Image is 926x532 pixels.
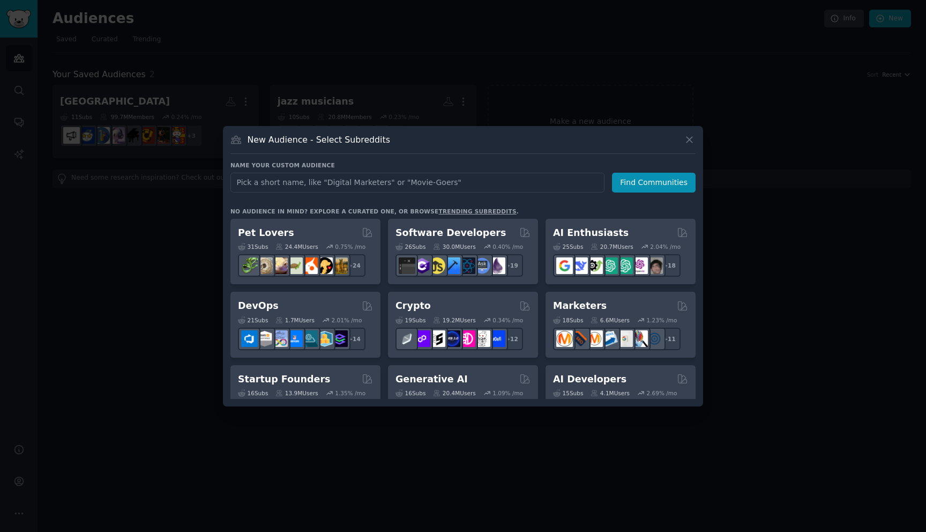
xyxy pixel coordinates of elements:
div: + 24 [343,254,365,277]
div: 2.04 % /mo [650,243,681,250]
div: + 11 [658,328,681,350]
h2: AI Developers [553,373,626,386]
img: herpetology [241,257,258,274]
div: 13.9M Users [275,389,318,397]
h2: Generative AI [395,373,468,386]
img: OpenAIDev [631,257,648,274]
img: Emailmarketing [601,330,618,347]
img: reactnative [459,257,475,274]
img: ethstaker [429,330,445,347]
h2: Marketers [553,299,607,313]
img: defi_ [489,330,505,347]
img: web3 [444,330,460,347]
img: chatgpt_promptDesign [601,257,618,274]
img: bigseo [571,330,588,347]
img: AskComputerScience [474,257,490,274]
div: 0.34 % /mo [492,316,523,324]
div: 1.09 % /mo [492,389,523,397]
div: + 18 [658,254,681,277]
input: Pick a short name, like "Digital Marketers" or "Movie-Goers" [230,173,604,193]
img: ArtificalIntelligence [646,257,663,274]
button: Find Communities [612,173,696,193]
img: Docker_DevOps [271,330,288,347]
img: ballpython [256,257,273,274]
img: OnlineMarketing [646,330,663,347]
div: 20.4M Users [433,389,475,397]
img: PetAdvice [316,257,333,274]
h3: Name your custom audience [230,161,696,169]
img: learnjavascript [429,257,445,274]
div: 2.69 % /mo [647,389,677,397]
div: 31 Sub s [238,243,268,250]
img: AItoolsCatalog [586,257,603,274]
img: DevOpsLinks [286,330,303,347]
div: 19 Sub s [395,316,425,324]
img: aws_cdk [316,330,333,347]
img: dogbreed [331,257,348,274]
div: 1.23 % /mo [647,316,677,324]
div: 2.01 % /mo [332,316,362,324]
h2: Crypto [395,299,431,313]
img: software [399,257,415,274]
img: defiblockchain [459,330,475,347]
div: 20.7M Users [591,243,633,250]
div: 4.1M Users [591,389,630,397]
img: DeepSeek [571,257,588,274]
div: 24.4M Users [275,243,318,250]
img: AskMarketing [586,330,603,347]
div: No audience in mind? Explore a curated one, or browse . [230,208,519,215]
img: csharp [414,257,430,274]
img: 0xPolygon [414,330,430,347]
img: leopardgeckos [271,257,288,274]
img: PlatformEngineers [331,330,348,347]
h2: DevOps [238,299,279,313]
img: CryptoNews [474,330,490,347]
div: 26 Sub s [395,243,425,250]
h2: AI Enthusiasts [553,226,629,240]
div: 18 Sub s [553,316,583,324]
div: 16 Sub s [238,389,268,397]
h2: Startup Founders [238,373,330,386]
img: MarketingResearch [631,330,648,347]
img: azuredevops [241,330,258,347]
div: 16 Sub s [395,389,425,397]
div: 21 Sub s [238,316,268,324]
h2: Pet Lovers [238,226,294,240]
img: GoogleGeminiAI [556,257,573,274]
div: + 19 [501,254,523,277]
h3: New Audience - Select Subreddits [248,134,390,145]
div: 1.7M Users [275,316,315,324]
img: iOSProgramming [444,257,460,274]
a: trending subreddits [438,208,516,215]
div: 6.6M Users [591,316,630,324]
div: 19.2M Users [433,316,475,324]
img: ethfinance [399,330,415,347]
div: 15 Sub s [553,389,583,397]
img: elixir [489,257,505,274]
img: chatgpt_prompts_ [616,257,633,274]
div: 1.35 % /mo [335,389,365,397]
img: content_marketing [556,330,573,347]
img: platformengineering [301,330,318,347]
div: 30.0M Users [433,243,475,250]
img: turtle [286,257,303,274]
div: 0.40 % /mo [492,243,523,250]
div: + 12 [501,328,523,350]
div: 25 Sub s [553,243,583,250]
img: AWS_Certified_Experts [256,330,273,347]
div: + 14 [343,328,365,350]
img: googleads [616,330,633,347]
img: cockatiel [301,257,318,274]
div: 0.75 % /mo [335,243,365,250]
h2: Software Developers [395,226,506,240]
